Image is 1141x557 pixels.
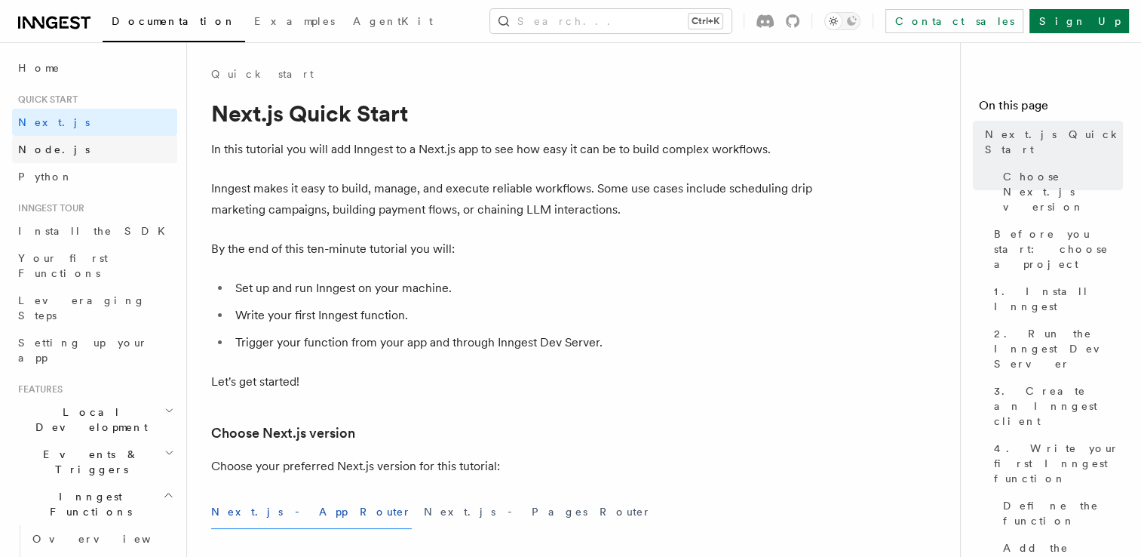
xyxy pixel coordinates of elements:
[988,377,1123,435] a: 3. Create an Inngest client
[12,245,177,287] a: Your first Functions
[18,294,146,322] span: Leveraging Steps
[994,284,1123,314] span: 1. Install Inngest
[12,329,177,371] a: Setting up your app
[988,278,1123,320] a: 1. Install Inngest
[997,492,1123,534] a: Define the function
[26,525,177,552] a: Overview
[231,278,814,299] li: Set up and run Inngest on your machine.
[211,178,814,220] p: Inngest makes it easy to build, manage, and execute reliable workflows. Some use cases include sc...
[211,423,355,444] a: Choose Next.js version
[979,97,1123,121] h4: On this page
[12,54,177,82] a: Home
[231,332,814,353] li: Trigger your function from your app and through Inngest Dev Server.
[353,15,433,27] span: AgentKit
[997,163,1123,220] a: Choose Next.js version
[994,441,1123,486] span: 4. Write your first Inngest function
[988,320,1123,377] a: 2. Run the Inngest Dev Server
[211,495,412,529] button: Next.js - App Router
[18,337,148,364] span: Setting up your app
[12,163,177,190] a: Python
[112,15,236,27] span: Documentation
[211,238,814,260] p: By the end of this ten-minute tutorial you will:
[12,109,177,136] a: Next.js
[344,5,442,41] a: AgentKit
[211,456,814,477] p: Choose your preferred Next.js version for this tutorial:
[885,9,1023,33] a: Contact sales
[12,287,177,329] a: Leveraging Steps
[12,383,63,395] span: Features
[18,60,60,75] span: Home
[18,225,174,237] span: Install the SDK
[979,121,1123,163] a: Next.js Quick Start
[824,12,860,30] button: Toggle dark mode
[12,217,177,245] a: Install the SDK
[994,226,1123,272] span: Before you start: choose a project
[988,220,1123,278] a: Before you start: choose a project
[12,489,163,519] span: Inngest Functions
[12,94,78,106] span: Quick start
[32,533,188,545] span: Overview
[994,326,1123,371] span: 2. Run the Inngest Dev Server
[18,116,90,128] span: Next.js
[1029,9,1129,33] a: Sign Up
[254,15,335,27] span: Examples
[424,495,652,529] button: Next.js - Pages Router
[12,483,177,525] button: Inngest Functions
[12,399,177,441] button: Local Development
[12,447,164,477] span: Events & Triggers
[985,127,1123,157] span: Next.js Quick Start
[211,100,814,127] h1: Next.js Quick Start
[994,383,1123,429] span: 3. Create an Inngest client
[231,305,814,326] li: Write your first Inngest function.
[18,171,73,183] span: Python
[12,441,177,483] button: Events & Triggers
[12,405,164,435] span: Local Development
[245,5,344,41] a: Examples
[12,202,84,214] span: Inngest tour
[1003,169,1123,214] span: Choose Next.js version
[12,136,177,163] a: Node.js
[211,139,814,160] p: In this tutorial you will add Inngest to a Next.js app to see how easy it can be to build complex...
[1003,498,1123,528] span: Define the function
[18,252,108,279] span: Your first Functions
[103,5,245,42] a: Documentation
[18,143,90,155] span: Node.js
[988,435,1123,492] a: 4. Write your first Inngest function
[211,371,814,392] p: Let's get started!
[490,9,732,33] button: Search...Ctrl+K
[689,14,722,29] kbd: Ctrl+K
[211,66,314,82] a: Quick start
